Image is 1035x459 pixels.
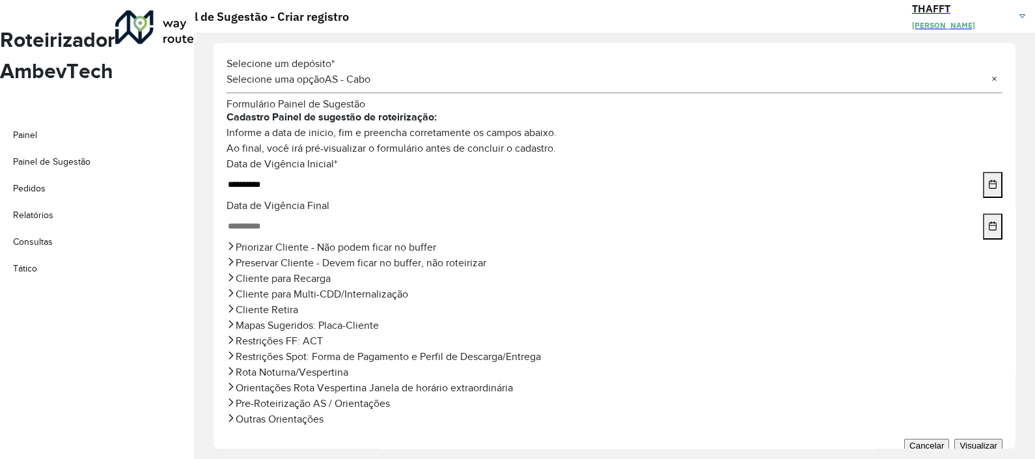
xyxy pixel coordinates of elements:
[227,286,1002,302] a: Cliente para Multi-CDD/Internalização
[236,258,486,268] span: Preservar Cliente - Devem ficar no buffer, não roteirizar
[227,109,1002,156] div: Informe a data de inicio, fim e preencha corretamente os campos abaixo. Ao final, você irá pré-vi...
[13,182,46,195] span: Pedidos
[236,398,390,409] span: Pre-Roteirização AS / Orientações
[227,396,1002,411] a: Pre-Roteirização AS / Orientações
[227,111,437,122] strong: Cadastro Painel de sugestão de roteirização:
[227,99,365,109] span: Formulário Painel de Sugestão
[13,235,53,249] span: Consultas
[227,333,1002,349] a: Restrições FF: ACT
[13,128,37,142] span: Painel
[227,271,1002,286] a: Cliente para Recarga
[236,414,324,424] span: Outras Orientações
[236,273,331,284] span: Cliente para Recarga
[236,367,348,378] span: Rota Noturna/Vespertina
[236,320,379,331] span: Mapas Sugeridos: Placa-Cliente
[13,155,90,169] span: Painel de Sugestão
[991,72,1002,87] span: Clear all
[236,289,408,299] span: Cliente para Multi-CDD/Internalização
[236,305,298,315] span: Cliente Retira
[227,58,335,69] label: Selecione um depósito
[236,242,436,253] span: Priorizar Cliente - Não podem ficar no buffer
[227,411,1002,427] a: Outras Orientações
[904,439,949,452] button: Cancelar
[236,352,541,362] span: Restrições Spot: Forma de Pagamento e Perfil de Descarga/Entrega
[912,1,1010,16] h3: THAFFT
[227,349,1002,365] a: Restrições Spot: Forma de Pagamento e Perfil de Descarga/Entrega
[227,158,337,169] label: Data de Vigência Inicial
[227,365,1002,380] a: Rota Noturna/Vespertina
[150,8,349,25] h2: Painel de Sugestão - Criar registro
[227,255,1002,271] a: Preservar Cliente - Devem ficar no buffer, não roteirizar
[912,20,975,30] span: [PERSON_NAME]
[954,439,1002,452] button: Visualizar
[912,1,1035,32] a: THAFFT[PERSON_NAME]
[983,172,1002,198] button: Choose Date
[227,240,1002,255] a: Priorizar Cliente - Não podem ficar no buffer
[236,383,513,393] span: Orientações Rota Vespertina Janela de horário extraordinária
[227,318,1002,333] a: Mapas Sugeridos: Placa-Cliente
[983,214,1002,240] button: Choose Date
[227,200,329,211] label: Data de Vigência Final
[13,262,37,275] span: Tático
[227,380,1002,396] a: Orientações Rota Vespertina Janela de horário extraordinária
[909,441,944,451] span: Cancelar
[236,336,323,346] span: Restrições FF: ACT
[13,208,53,222] span: Relatórios
[959,441,997,451] span: Visualizar
[227,302,1002,318] a: Cliente Retira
